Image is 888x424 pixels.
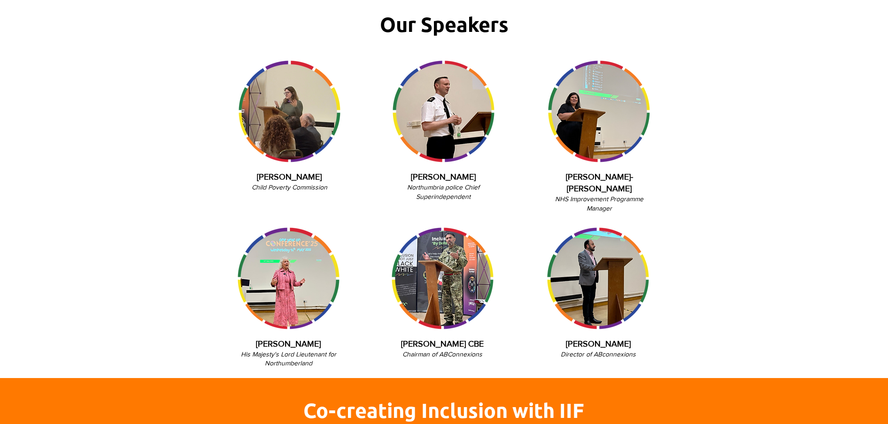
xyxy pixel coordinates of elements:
span: [PERSON_NAME]-[PERSON_NAME] [566,172,633,193]
span: [PERSON_NAME] CBE [401,339,484,348]
img: 35.png [218,52,361,172]
img: 33.png [371,219,514,338]
img: 36.png [527,219,670,338]
span: [PERSON_NAME] [257,172,322,182]
span: Director of ABconnexions [561,350,636,358]
span: Northumbria police Chief Superindependent [407,183,479,200]
span: Child Poverty Commission [252,183,327,191]
span: Our Speakers [380,11,509,37]
span: Chairman of ABConnexions [402,350,482,358]
span: His Majesty's Lord Lieutenant for Northumberland [241,350,336,367]
img: 34.png [217,219,360,339]
span: [PERSON_NAME] [566,339,631,348]
img: 31.png [372,52,515,171]
span: [PERSON_NAME] [411,172,476,182]
span: Co-creating Inclusion with IIF [303,397,584,423]
span: NHS Improvement Programme Manager [555,195,643,212]
span: [PERSON_NAME] [256,339,321,348]
img: 37.png [528,52,671,171]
